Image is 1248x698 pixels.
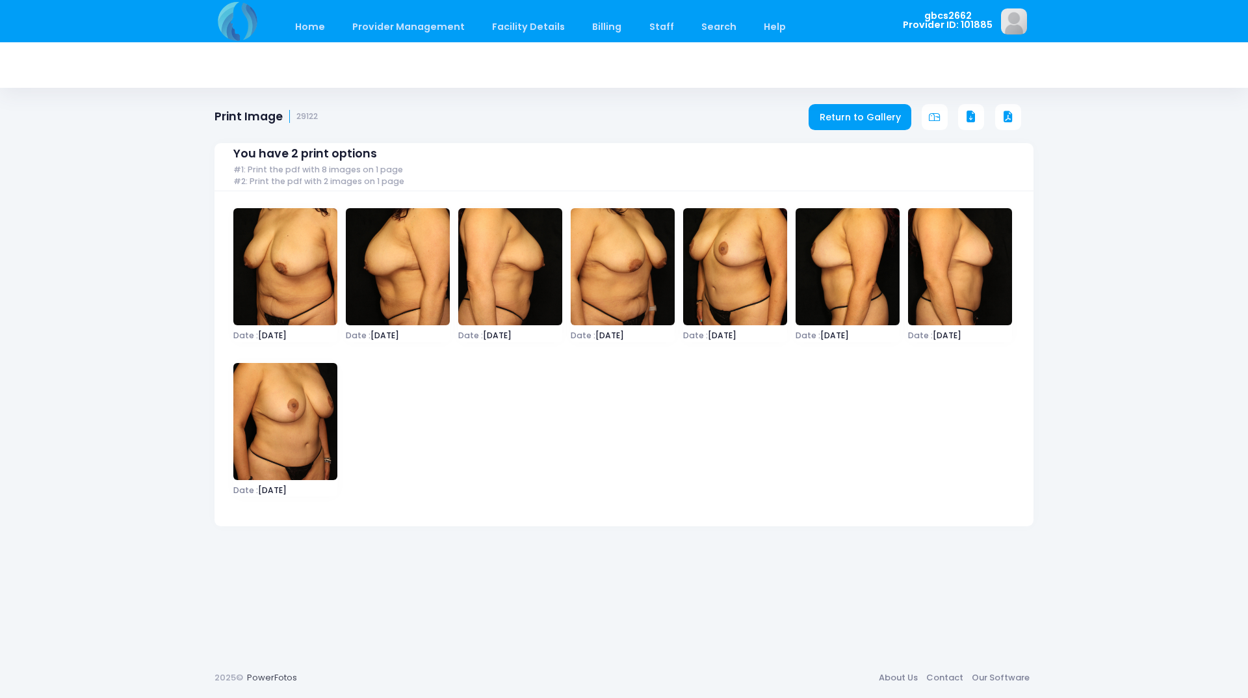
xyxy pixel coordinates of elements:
[922,666,967,690] a: Contact
[214,110,318,124] h1: Print Image
[751,12,799,42] a: Help
[571,330,595,341] span: Date :
[688,12,749,42] a: Search
[796,332,900,340] span: [DATE]
[874,666,922,690] a: About Us
[346,330,370,341] span: Date :
[296,112,318,122] small: 29122
[233,330,258,341] span: Date :
[967,666,1033,690] a: Our Software
[233,363,337,480] img: image
[636,12,686,42] a: Staff
[571,332,675,340] span: [DATE]
[247,671,297,684] a: PowerFotos
[580,12,634,42] a: Billing
[339,12,477,42] a: Provider Management
[571,208,675,325] img: image
[458,330,483,341] span: Date :
[796,208,900,325] img: image
[796,330,820,341] span: Date :
[458,208,562,325] img: image
[233,487,337,494] span: [DATE]
[233,147,377,161] span: You have 2 print options
[346,332,450,340] span: [DATE]
[233,165,403,175] span: #1: Print the pdf with 8 images on 1 page
[458,332,562,340] span: [DATE]
[908,208,1012,325] img: image
[346,208,450,325] img: image
[480,12,578,42] a: Facility Details
[233,485,258,496] span: Date :
[214,671,243,684] span: 2025©
[233,208,337,325] img: image
[908,330,933,341] span: Date :
[683,330,708,341] span: Date :
[908,332,1012,340] span: [DATE]
[233,332,337,340] span: [DATE]
[809,104,911,130] a: Return to Gallery
[683,208,787,325] img: image
[282,12,337,42] a: Home
[1001,8,1027,34] img: image
[233,177,404,187] span: #2: Print the pdf with 2 images on 1 page
[903,11,993,30] span: gbcs2662 Provider ID: 101885
[683,332,787,340] span: [DATE]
